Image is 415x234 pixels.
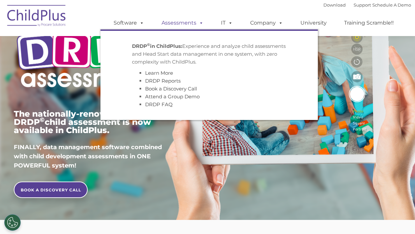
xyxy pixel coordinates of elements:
[14,182,88,198] a: BOOK A DISCOVERY CALL
[4,0,70,33] img: ChildPlus by Procare Solutions
[145,86,197,92] a: Book a Discovery Call
[214,16,239,29] a: IT
[40,116,45,124] sup: ©
[372,2,411,8] a: Schedule A Demo
[145,78,181,84] a: DRDP Reports
[4,214,21,231] button: Cookies Settings
[132,43,182,49] strong: DRDP in ChildPlus:
[147,42,150,47] sup: ©
[294,16,333,29] a: University
[145,101,173,107] a: DRDP FAQ
[145,70,173,76] a: Learn More
[14,109,151,135] span: The nationally-renowned DRDP child assessment is now available in ChildPlus.
[14,144,162,169] span: FINALLY, data management software combined with child development assessments in ONE POWERFUL sys...
[14,8,163,98] img: Copyright - DRDP Logo Light
[338,16,400,29] a: Training Scramble!!
[323,2,411,8] font: |
[354,2,371,8] a: Support
[145,93,200,100] a: Attend a Group Demo
[323,2,346,8] a: Download
[107,16,151,29] a: Software
[155,16,210,29] a: Assessments
[132,42,286,66] p: Experience and analyze child assessments and Head Start data management in one system, with zero ...
[244,16,290,29] a: Company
